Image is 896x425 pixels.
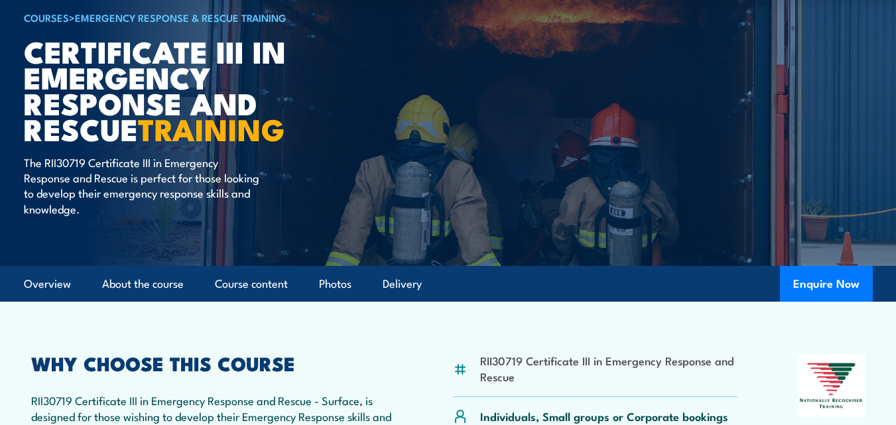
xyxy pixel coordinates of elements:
[102,267,184,302] a: About the course
[24,154,266,217] p: The RII30719 Certificate III in Emergency Response and Rescue is perfect for those looking to dev...
[780,266,873,302] button: Enquire Now
[319,267,352,302] a: Photos
[24,267,71,302] a: Overview
[215,267,288,302] a: Course content
[24,10,69,25] a: COURSES
[480,353,737,384] li: RII30719 Certificate III in Emergency Response and Rescue
[480,408,728,424] p: Individuals, Small groups or Corporate bookings
[138,105,285,151] strong: TRAINING
[75,10,287,25] a: Emergency Response & Rescue Training
[383,267,422,302] a: Delivery
[24,9,352,25] h6: >
[798,354,865,417] img: Nationally Recognised Training logo.
[31,354,393,371] h2: WHY CHOOSE THIS COURSE
[24,38,352,142] h1: Certificate III in Emergency Response and Rescue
